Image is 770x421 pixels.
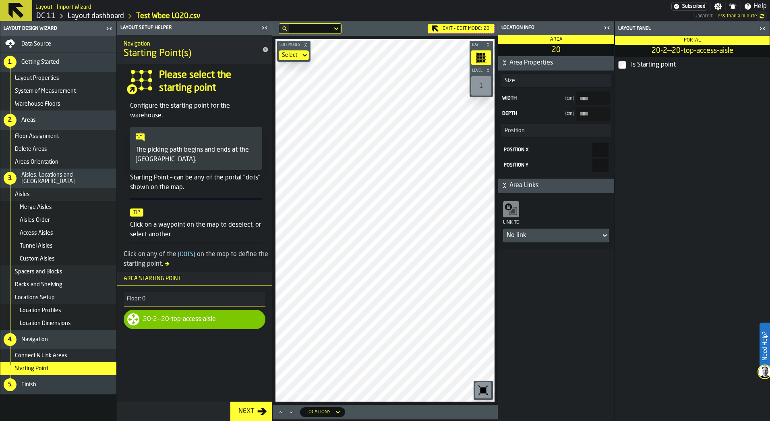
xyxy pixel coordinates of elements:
span: Area Starting point [117,275,181,282]
a: link-to-/wh/i/2e91095d-d0fa-471d-87cf-b9f7f81665fc [36,12,56,21]
div: Layout Setup Helper [119,25,259,31]
span: Delete Areas [15,146,47,152]
button: button- [498,56,614,71]
div: Layout panel [617,26,757,31]
span: Floor Assignment [15,133,59,140]
input: InputCheckbox-label-react-aria1011117879-:r4s: [618,61,626,69]
span: Subscribed [682,4,705,9]
span: Warehouse Floors [15,101,60,107]
div: 5. [4,378,17,391]
a: link-to-/wh/i/2e91095d-d0fa-471d-87cf-b9f7f81665fc/designer [68,12,124,21]
span: ( [565,96,567,101]
header: Layout panel [615,21,770,36]
div: button-toolbar-undefined [470,75,493,97]
li: menu Tunnel Aisles [0,240,116,252]
span: Edit Modes [278,43,302,47]
a: link-to-/wh/i/2e91095d-d0fa-471d-87cf-b9f7f81665fc/import/layout/fc32ca85-d5f9-456f-8d09-58d5fd32... [136,12,201,21]
p: Click on a waypoint on the map to deselect, or select another [130,220,262,240]
span: Starting Point [15,365,48,372]
div: Next [235,406,257,416]
div: hide filter [282,26,287,31]
label: button-toggle-Close me [757,24,768,33]
span: Level [470,69,484,73]
li: menu Location Profiles [0,304,116,317]
div: button-toolbar-undefined [474,381,493,400]
h3: title-section-Area Starting point [117,272,272,286]
span: Getting Started [21,59,59,65]
button: button- [498,179,614,193]
span: Floor: 0 [124,296,145,302]
button: button- [470,67,493,75]
span: Data Source [21,41,51,47]
label: button-toggle-undefined [757,11,767,21]
button: button-Next [230,402,272,421]
span: 20 [484,26,489,31]
span: 2025-09-05 09:19:53 [716,13,757,19]
input: input-value-Depth input-value-Depth [576,107,610,121]
li: menu Custom Aisles [0,252,116,265]
h3: title-section-Floor: 0 [124,292,265,306]
span: Merge Aisles [20,204,52,210]
svg: Reset zoom and position [477,384,490,397]
span: Aisles, Locations and [GEOGRAPHIC_DATA] [21,172,113,185]
span: Aisles Order [20,217,50,223]
span: ( [565,111,567,116]
li: menu Aisles [0,188,116,201]
span: Help [753,2,767,11]
div: Link toDropdownMenuValue- [503,200,609,242]
li: menu Connect & Link Areas [0,349,116,362]
span: Layout Properties [15,75,59,81]
span: 20-2—20-top-access-aisle [617,46,768,55]
div: 2. [4,114,17,127]
h3: title-section-Size [501,74,611,88]
label: button-toggle-Notifications [726,2,740,10]
span: cm [565,96,574,101]
span: Location Profiles [20,307,61,314]
p: Starting Point – can be any of the portal "dots" shown on the map. [130,173,262,192]
input: react-aria1011117879-:r4m: react-aria1011117879-:r4m: [592,143,609,157]
label: input-value-Depth [501,107,611,121]
li: menu Racks and Shelving [0,278,116,291]
span: Width [502,96,562,101]
span: Starting Point(s) [124,47,191,60]
header: Layout Design Wizard [0,21,116,36]
span: Connect & Link Areas [15,352,67,359]
span: Position Y [504,163,528,168]
header: Layout Setup Helper [117,21,272,35]
label: button-toggle-Settings [711,2,725,10]
div: Location Info [500,25,601,31]
div: 3. [4,172,17,185]
li: menu Finish [0,375,116,394]
span: Racks and Shelving [15,281,62,288]
span: Portal [684,38,701,43]
span: Area Properties [509,58,613,68]
span: cm [565,111,574,117]
div: Link to [503,219,609,229]
header: Location Info [498,21,614,35]
li: menu Areas Orientation [0,156,116,169]
li: menu Navigation [0,330,116,349]
nav: Breadcrumb [35,11,365,21]
div: InputCheckbox-react-aria1011117879-:r4s: [629,58,768,71]
span: Areas [21,117,36,123]
li: menu Location Dimensions [0,317,116,330]
span: Access Aisles [20,230,53,236]
li: menu Getting Started [0,52,116,72]
li: menu Locations Setup [0,291,116,304]
li: menu Areas [0,110,116,130]
label: button-toggle-Help [741,2,770,11]
span: Position X [504,148,529,152]
li: menu Aisles Order [0,214,116,227]
div: Exit - Edit Mode: [428,24,495,33]
span: Areas Orientation [15,159,58,165]
input: react-aria1011117879-:r4o: react-aria1011117879-:r4o: [592,158,609,172]
span: Size [501,77,515,84]
h2: Sub Title [35,2,91,10]
span: Tip [130,208,143,217]
button: button- [470,41,493,49]
div: 20-2 [143,315,157,324]
div: 20-top-access-aisle [161,315,216,324]
span: Navigation [21,336,48,343]
li: menu Access Aisles [0,227,116,240]
li: menu Merge Aisles [0,201,116,214]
